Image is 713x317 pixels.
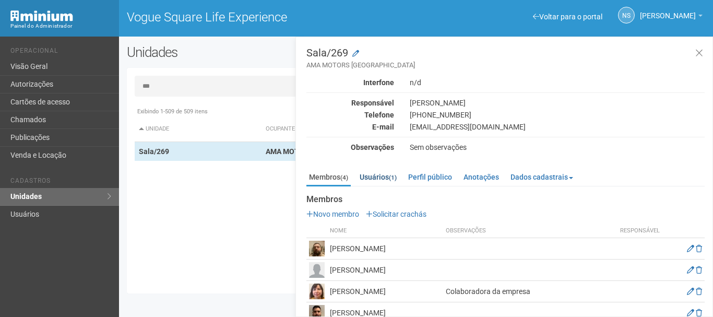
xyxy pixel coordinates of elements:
[696,244,702,253] a: Excluir membro
[402,78,712,87] div: n/d
[696,309,702,317] a: Excluir membro
[443,224,614,238] th: Observações
[309,262,325,278] img: user.png
[327,224,443,238] th: Nome
[402,122,712,132] div: [EMAIL_ADDRESS][DOMAIN_NAME]
[618,7,635,24] a: NS
[366,210,426,218] a: Solicitar crachás
[402,110,712,120] div: [PHONE_NUMBER]
[135,107,697,116] div: Exibindo 1-509 de 509 itens
[10,10,73,21] img: Minium
[696,287,702,296] a: Excluir membro
[327,238,443,260] td: [PERSON_NAME]
[640,13,703,21] a: [PERSON_NAME]
[640,2,696,20] span: Nicolle Silva
[533,13,602,21] a: Voltar para o portal
[299,78,402,87] div: Interfone
[461,169,502,185] a: Anotações
[352,49,359,59] a: Modificar a unidade
[266,147,386,156] strong: AMA MOTORS [GEOGRAPHIC_DATA]
[299,110,402,120] div: Telefone
[389,174,397,181] small: (1)
[139,147,169,156] strong: Sala/269
[10,21,111,31] div: Painel do Administrador
[299,98,402,108] div: Responsável
[262,116,495,142] th: Ocupante: activate to sort column ascending
[357,169,399,185] a: Usuários(1)
[327,260,443,281] td: [PERSON_NAME]
[687,266,694,274] a: Editar membro
[687,244,694,253] a: Editar membro
[508,169,576,185] a: Dados cadastrais
[309,284,325,299] img: user.png
[127,44,359,60] h2: Unidades
[340,174,348,181] small: (4)
[406,169,455,185] a: Perfil público
[306,61,705,70] small: AMA MOTORS [GEOGRAPHIC_DATA]
[443,281,614,302] td: Colaboradora da empresa
[614,224,666,238] th: Responsável
[306,48,705,70] h3: Sala/269
[306,210,359,218] a: Novo membro
[327,281,443,302] td: [PERSON_NAME]
[306,195,705,204] strong: Membros
[299,122,402,132] div: E-mail
[127,10,408,24] h1: Vogue Square Life Experience
[402,143,712,152] div: Sem observações
[687,287,694,296] a: Editar membro
[306,169,351,186] a: Membros(4)
[309,241,325,256] img: user.png
[10,47,111,58] li: Operacional
[10,177,111,188] li: Cadastros
[135,116,262,142] th: Unidade: activate to sort column descending
[299,143,402,152] div: Observações
[687,309,694,317] a: Editar membro
[696,266,702,274] a: Excluir membro
[402,98,712,108] div: [PERSON_NAME]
